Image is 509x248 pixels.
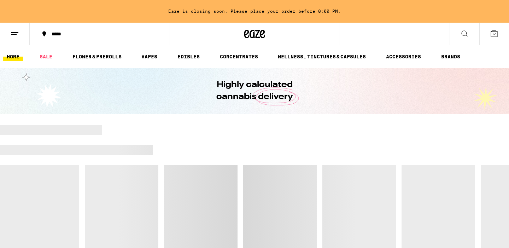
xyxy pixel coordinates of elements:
[196,79,313,103] h1: Highly calculated cannabis delivery
[216,52,262,61] a: CONCENTRATES
[438,52,464,61] a: BRANDS
[382,52,425,61] a: ACCESSORIES
[36,52,56,61] a: SALE
[274,52,369,61] a: WELLNESS, TINCTURES & CAPSULES
[174,52,203,61] a: EDIBLES
[3,52,23,61] a: HOME
[138,52,161,61] a: VAPES
[69,52,125,61] a: FLOWER & PREROLLS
